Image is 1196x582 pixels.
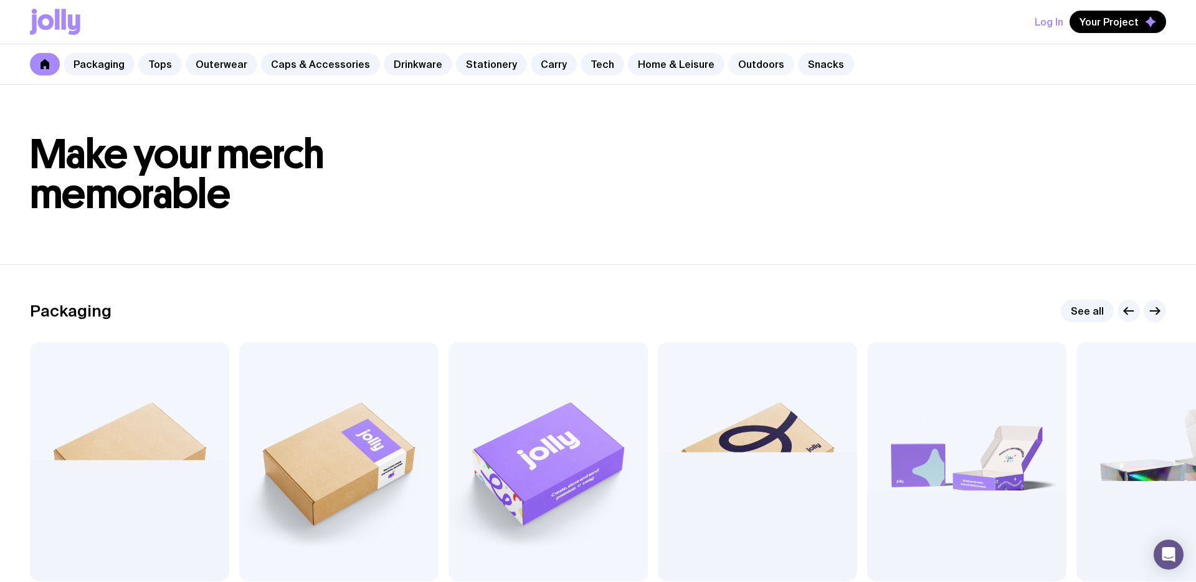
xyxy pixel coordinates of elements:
[531,53,577,75] a: Carry
[64,53,135,75] a: Packaging
[581,53,624,75] a: Tech
[1070,11,1166,33] button: Your Project
[261,53,380,75] a: Caps & Accessories
[456,53,527,75] a: Stationery
[1061,300,1114,322] a: See all
[798,53,854,75] a: Snacks
[1080,16,1139,28] span: Your Project
[1035,11,1063,33] button: Log In
[30,302,112,320] h2: Packaging
[186,53,257,75] a: Outerwear
[30,130,325,219] span: Make your merch memorable
[138,53,182,75] a: Tops
[1154,540,1184,570] div: Open Intercom Messenger
[628,53,724,75] a: Home & Leisure
[384,53,452,75] a: Drinkware
[728,53,794,75] a: Outdoors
